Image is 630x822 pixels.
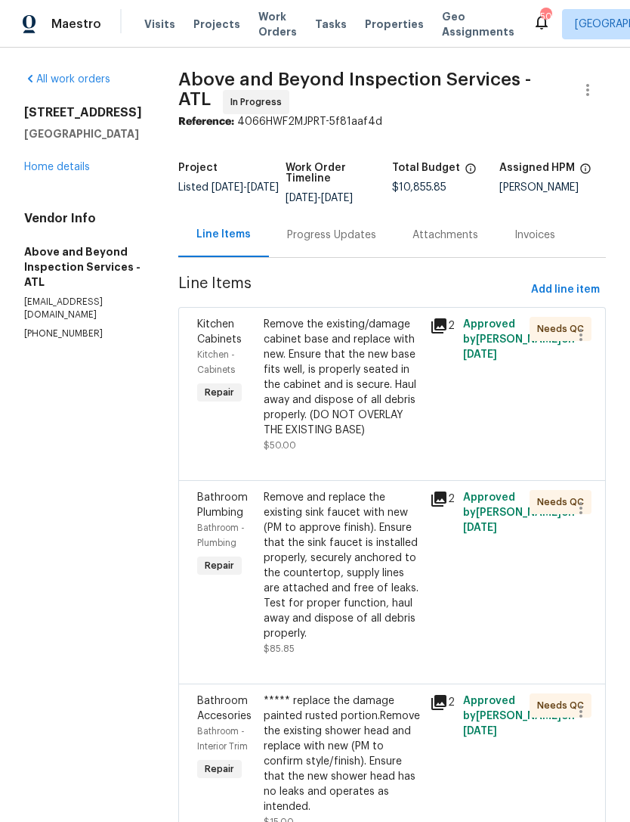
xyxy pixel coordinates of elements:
[24,126,142,141] h5: [GEOGRAPHIC_DATA]
[412,228,478,243] div: Attachments
[24,244,142,290] h5: Above and Beyond Inspection Services - ATL
[212,182,279,193] span: -
[247,182,279,193] span: [DATE]
[430,490,454,508] div: 2
[514,228,555,243] div: Invoices
[178,276,525,304] span: Line Items
[365,17,424,32] span: Properties
[321,193,353,203] span: [DATE]
[540,9,551,24] div: 50
[392,163,460,173] h5: Total Budget
[178,70,531,108] span: Above and Beyond Inspection Services - ATL
[24,327,142,340] p: [PHONE_NUMBER]
[197,523,245,547] span: Bathroom - Plumbing
[199,558,240,573] span: Repair
[286,193,353,203] span: -
[178,182,279,193] span: Listed
[442,9,514,39] span: Geo Assignments
[197,696,252,721] span: Bathroom Accesories
[144,17,175,32] span: Visits
[178,116,234,127] b: Reference:
[264,317,421,438] div: Remove the existing/damage cabinet base and replace with new. Ensure that the new base fits well,...
[24,105,142,120] h2: [STREET_ADDRESS]
[286,163,393,184] h5: Work Order Timeline
[392,182,446,193] span: $10,855.85
[196,227,251,242] div: Line Items
[264,693,421,814] div: ***** replace the damage painted rusted portion.Remove the existing shower head and replace with ...
[197,492,248,518] span: Bathroom Plumbing
[537,321,590,337] span: Needs QC
[199,762,240,777] span: Repair
[537,495,590,510] span: Needs QC
[24,74,110,85] a: All work orders
[499,163,575,173] h5: Assigned HPM
[537,698,590,713] span: Needs QC
[463,696,575,737] span: Approved by [PERSON_NAME] on
[531,281,600,299] span: Add line item
[463,349,497,360] span: [DATE]
[463,319,575,360] span: Approved by [PERSON_NAME] on
[24,296,142,321] p: [EMAIL_ADDRESS][DOMAIN_NAME]
[51,17,101,32] span: Maestro
[463,726,497,737] span: [DATE]
[465,163,477,182] span: The total cost of line items that have been proposed by Opendoor. This sum includes line items th...
[264,441,296,450] span: $50.00
[178,163,218,173] h5: Project
[24,162,90,172] a: Home details
[258,9,297,39] span: Work Orders
[430,693,454,712] div: 2
[499,182,607,193] div: [PERSON_NAME]
[212,182,243,193] span: [DATE]
[230,95,288,110] span: In Progress
[264,490,421,641] div: Remove and replace the existing sink faucet with new (PM to approve finish). Ensure that the sink...
[197,319,242,345] span: Kitchen Cabinets
[430,317,454,335] div: 2
[287,228,376,243] div: Progress Updates
[197,350,235,374] span: Kitchen - Cabinets
[193,17,240,32] span: Projects
[463,492,575,533] span: Approved by [PERSON_NAME] on
[525,276,606,304] button: Add line item
[315,19,347,29] span: Tasks
[264,644,295,653] span: $85.85
[463,523,497,533] span: [DATE]
[24,211,142,226] h4: Vendor Info
[199,385,240,400] span: Repair
[197,727,248,751] span: Bathroom - Interior Trim
[286,193,317,203] span: [DATE]
[579,163,591,182] span: The hpm assigned to this work order.
[178,114,606,129] div: 4066HWF2MJPRT-5f81aaf4d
